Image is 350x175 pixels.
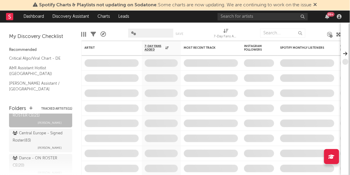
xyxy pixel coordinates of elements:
a: Leads [114,11,133,23]
div: Artist [85,46,130,50]
a: Central Europe - Signed Roster(83)[PERSON_NAME] [9,129,72,152]
div: Instagram Followers [244,44,265,52]
input: Search... [260,29,305,38]
div: Folders [9,105,26,112]
a: A&R Assistant Hotlist ([GEOGRAPHIC_DATA]) [9,65,66,77]
button: 99+ [325,14,330,19]
a: Charts [93,11,114,23]
div: Edit Columns [81,26,86,43]
div: Dance - ON ROSTER CE ( 20 ) [13,155,67,169]
div: 99 + [327,12,335,17]
div: 7-Day Fans Added (7-Day Fans Added) [214,26,238,43]
a: [PERSON_NAME] Assistant / [GEOGRAPHIC_DATA] [9,80,66,92]
span: Spotify Charts & Playlists not updating on Sodatone [39,3,157,8]
a: Discovery Assistant [48,11,93,23]
div: Central Europe - Signed Roster ( 83 ) [13,130,67,144]
span: [PERSON_NAME] [38,119,62,127]
div: A&R Pipeline [101,26,106,43]
a: Atlantic / HipHop - ON ROSTER CE(21)[PERSON_NAME] [9,104,72,127]
span: Dismiss [314,3,317,8]
button: Save [175,32,183,36]
div: Most Recent Track [184,46,229,50]
a: Dashboard [19,11,48,23]
div: Spotify Monthly Listeners [280,46,325,50]
span: [PERSON_NAME] [38,144,62,152]
a: Critical Algo/Viral Chart - DE [9,55,66,62]
button: Tracked Artists(11) [41,107,72,110]
div: My Discovery Checklist [9,33,72,40]
input: Search for artists [218,13,308,20]
div: Filters [91,26,96,43]
span: 7-Day Fans Added [145,44,164,52]
div: Recommended [9,46,72,54]
span: : Some charts are now updating. We are continuing to work on the issue [39,3,312,8]
div: 7-Day Fans Added (7-Day Fans Added) [214,33,238,40]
